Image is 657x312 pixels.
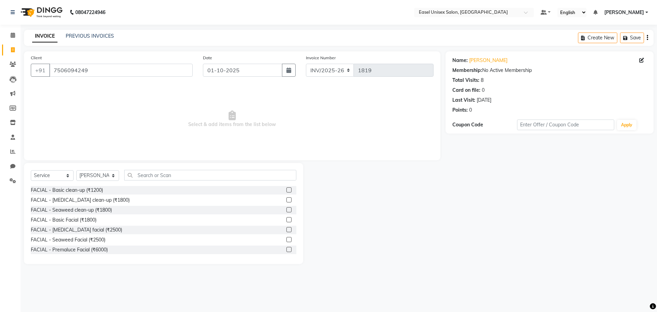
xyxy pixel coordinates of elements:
[452,97,475,104] div: Last Visit:
[604,9,644,16] span: [PERSON_NAME]
[31,226,122,234] div: FACIAL - [MEDICAL_DATA] facial (₹2500)
[452,67,647,74] div: No Active Membership
[31,207,112,214] div: FACIAL - Seaweed clean-up (₹1800)
[32,30,57,42] a: INVOICE
[306,55,336,61] label: Invoice Number
[452,57,468,64] div: Name:
[578,33,617,43] button: Create New
[620,33,644,43] button: Save
[31,187,103,194] div: FACIAL - Basic clean-up (₹1200)
[452,107,468,114] div: Points:
[66,33,114,39] a: PREVIOUS INVOICES
[452,67,482,74] div: Membership:
[469,107,472,114] div: 0
[31,85,434,153] span: Select & add items from the list below
[452,121,517,128] div: Coupon Code
[469,57,507,64] a: [PERSON_NAME]
[482,87,485,94] div: 0
[31,216,96,224] div: FACIAL - Basic Facial (₹1800)
[452,87,480,94] div: Card on file:
[31,246,108,253] div: FACIAL - Premaluce Facial (₹6000)
[31,197,130,204] div: FACIAL - [MEDICAL_DATA] clean-up (₹1800)
[31,236,105,244] div: FACIAL - Seaweed Facial (₹2500)
[124,170,296,180] input: Search or Scan
[17,3,64,22] img: logo
[31,64,50,77] button: +91
[75,3,105,22] b: 08047224946
[517,120,614,130] input: Enter Offer / Coupon Code
[481,77,484,84] div: 8
[617,120,636,130] button: Apply
[477,97,491,104] div: [DATE]
[49,64,193,77] input: Search by Name/Mobile/Email/Code
[452,77,479,84] div: Total Visits:
[203,55,212,61] label: Date
[31,55,42,61] label: Client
